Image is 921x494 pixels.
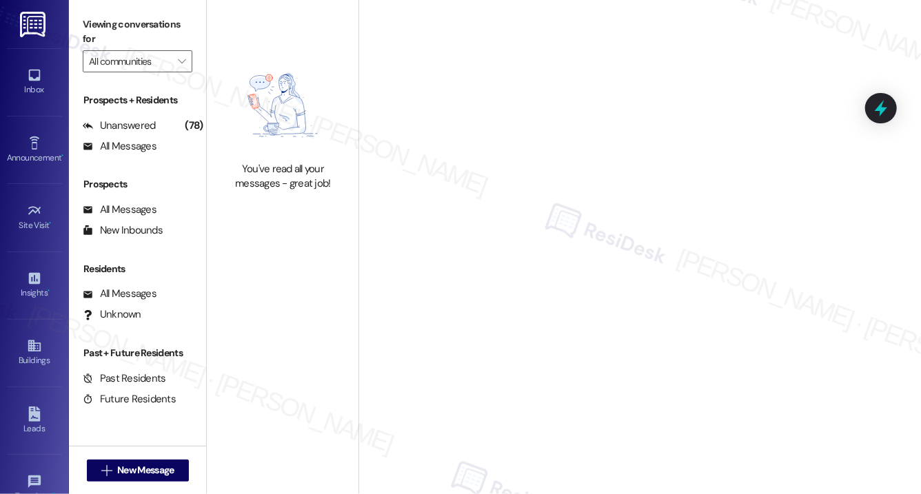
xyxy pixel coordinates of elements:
[83,371,166,386] div: Past Residents
[83,14,192,50] label: Viewing conversations for
[69,346,206,360] div: Past + Future Residents
[83,223,163,238] div: New Inbounds
[471,263,809,280] span: Open conversations by clicking on inboxes or use the New Message button
[443,172,838,194] h2: Welcome to Your Conversations
[222,56,343,154] img: empty-state
[89,50,170,72] input: All communities
[117,463,174,477] span: New Message
[83,287,156,301] div: All Messages
[87,460,189,482] button: New Message
[7,334,62,371] a: Buildings
[222,162,343,192] div: You've read all your messages - great job!
[83,203,156,217] div: All Messages
[69,177,206,192] div: Prospects
[48,286,50,296] span: •
[69,93,206,107] div: Prospects + Residents
[50,218,52,228] span: •
[20,12,48,37] img: ResiDesk Logo
[69,262,206,276] div: Residents
[7,199,62,236] a: Site Visit •
[7,402,62,440] a: Leads
[83,307,141,322] div: Unknown
[83,392,176,406] div: Future Residents
[83,139,156,154] div: All Messages
[61,151,63,161] span: •
[7,267,62,304] a: Insights •
[443,209,838,248] p: Start connecting with your residents and prospects. Select an existing conversation or create a n...
[101,465,112,476] i: 
[178,56,185,67] i: 
[7,63,62,101] a: Inbox
[181,115,206,136] div: (78)
[83,119,156,133] div: Unanswered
